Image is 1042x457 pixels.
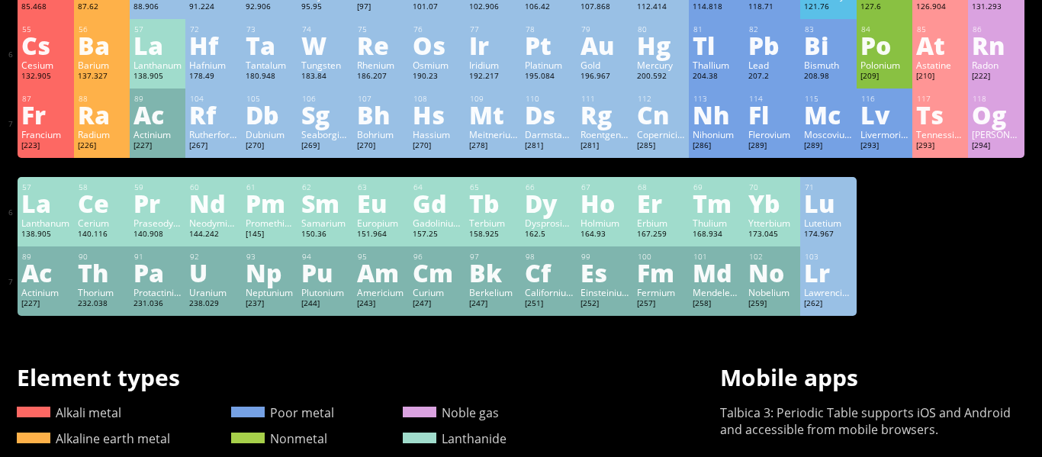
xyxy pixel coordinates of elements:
[748,140,796,153] div: [289]
[357,128,405,140] div: Bohrium
[21,2,69,14] div: 85.468
[17,404,121,421] a: Alkali metal
[693,24,741,34] div: 81
[581,182,629,192] div: 67
[21,229,69,241] div: 138.905
[246,71,294,83] div: 180.948
[413,217,461,229] div: Gadolinium
[470,24,517,34] div: 77
[17,362,507,393] h1: Element types
[413,252,461,262] div: 96
[189,33,237,57] div: Hf
[525,260,573,285] div: Cf
[748,102,796,127] div: Fl
[133,140,182,153] div: [227]
[21,59,69,71] div: Cesium
[525,217,573,229] div: Dysprosium
[580,71,629,83] div: 196.967
[302,94,349,104] div: 106
[246,217,294,229] div: Promethium
[78,191,126,215] div: Ce
[469,102,517,127] div: Mt
[973,94,1020,104] div: 118
[246,140,294,153] div: [270]
[301,102,349,127] div: Sg
[357,102,405,127] div: Bh
[403,430,507,447] a: Lanthanide
[358,252,405,262] div: 95
[693,229,741,241] div: 168.934
[78,286,126,298] div: Thorium
[580,33,629,57] div: Au
[525,71,573,83] div: 195.084
[580,102,629,127] div: Rg
[581,252,629,262] div: 99
[301,2,349,14] div: 95.95
[413,33,461,57] div: Os
[637,102,685,127] div: Cn
[804,33,852,57] div: Bi
[637,71,685,83] div: 200.592
[79,182,126,192] div: 58
[804,102,852,127] div: Mc
[469,2,517,14] div: 102.906
[189,128,237,140] div: Rutherfordium
[134,252,182,262] div: 91
[749,94,796,104] div: 114
[301,33,349,57] div: W
[860,128,909,140] div: Livermorium
[860,59,909,71] div: Polonium
[525,286,573,298] div: Californium
[78,217,126,229] div: Cerium
[916,33,964,57] div: At
[693,182,741,192] div: 69
[805,24,852,34] div: 83
[748,2,796,14] div: 118.71
[231,404,334,421] a: Poor metal
[17,430,170,447] a: Alkaline earth metal
[525,229,573,241] div: 162.5
[189,229,237,241] div: 144.242
[693,298,741,311] div: [258]
[246,2,294,14] div: 92.906
[748,33,796,57] div: Pb
[805,182,852,192] div: 71
[133,286,182,298] div: Protactinium
[972,128,1020,140] div: [PERSON_NAME]
[413,140,461,153] div: [270]
[861,24,909,34] div: 84
[78,102,126,127] div: Ra
[302,252,349,262] div: 94
[748,298,796,311] div: [259]
[357,2,405,14] div: [97]
[916,140,964,153] div: [293]
[748,128,796,140] div: Flerovium
[78,128,126,140] div: Radium
[972,59,1020,71] div: Radon
[720,404,1025,438] p: Talbica 3: Periodic Table supports iOS and Android and accessible from mobile browsers.
[525,59,573,71] div: Platinum
[693,140,741,153] div: [286]
[413,298,461,311] div: [247]
[749,182,796,192] div: 70
[860,140,909,153] div: [293]
[189,140,237,153] div: [267]
[693,94,741,104] div: 113
[357,140,405,153] div: [270]
[804,2,852,14] div: 121.76
[133,59,182,71] div: Lanthanum
[580,260,629,285] div: Es
[22,24,69,34] div: 55
[357,286,405,298] div: Americium
[246,298,294,311] div: [237]
[860,33,909,57] div: Po
[972,102,1020,127] div: Og
[79,94,126,104] div: 88
[580,191,629,215] div: Ho
[133,229,182,241] div: 140.908
[79,252,126,262] div: 90
[917,94,964,104] div: 117
[246,94,294,104] div: 105
[189,59,237,71] div: Hafnium
[860,71,909,83] div: [209]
